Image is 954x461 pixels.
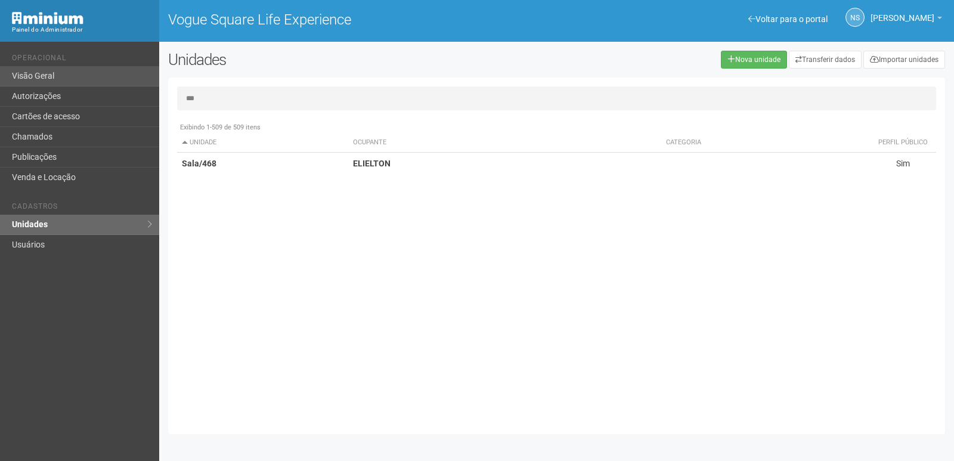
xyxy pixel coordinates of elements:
[748,14,828,24] a: Voltar para o portal
[177,122,936,133] div: Exibindo 1-509 de 509 itens
[168,12,548,27] h1: Vogue Square Life Experience
[12,54,150,66] li: Operacional
[871,2,934,23] span: Nicolle Silva
[12,24,150,35] div: Painel do Administrador
[12,202,150,215] li: Cadastros
[789,51,862,69] a: Transferir dados
[869,133,936,153] th: Perfil público: activate to sort column ascending
[353,159,391,168] strong: ELIELTON
[845,8,865,27] a: NS
[177,133,349,153] th: Unidade: activate to sort column descending
[721,51,787,69] a: Nova unidade
[168,51,482,69] h2: Unidades
[863,51,945,69] a: Importar unidades
[348,133,661,153] th: Ocupante: activate to sort column ascending
[661,133,870,153] th: Categoria: activate to sort column ascending
[896,159,910,168] span: Sim
[182,159,216,168] strong: Sala/468
[12,12,83,24] img: Minium
[871,15,942,24] a: [PERSON_NAME]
